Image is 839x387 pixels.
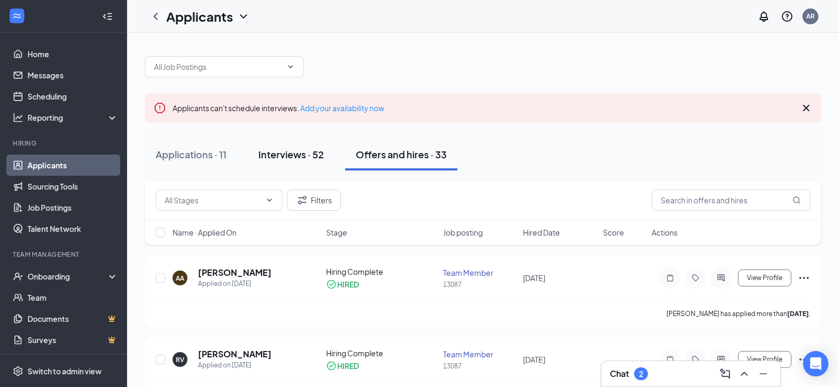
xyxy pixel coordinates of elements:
svg: Error [154,102,166,114]
svg: Note [664,274,676,282]
a: Talent Network [28,218,118,239]
svg: ChevronDown [265,196,274,204]
svg: ActiveChat [715,274,727,282]
svg: Cross [800,102,813,114]
svg: Note [664,355,676,364]
a: SurveysCrown [28,329,118,350]
span: Actions [652,227,678,238]
h1: Applicants [166,7,233,25]
div: Hiring Complete [326,266,437,277]
input: All Job Postings [154,61,282,73]
div: Onboarding [28,271,109,282]
b: [DATE] [787,310,809,318]
a: Add your availability now [300,103,384,113]
div: Interviews · 52 [258,148,324,161]
svg: Ellipses [798,272,810,284]
div: HIRED [337,361,359,371]
div: AR [806,12,815,21]
svg: ActiveChat [715,355,727,364]
svg: ChevronDown [286,62,295,71]
div: Hiring Complete [326,348,437,358]
svg: Collapse [102,11,113,22]
a: Job Postings [28,197,118,218]
div: Offers and hires · 33 [356,148,447,161]
svg: ChevronLeft [149,10,162,23]
svg: CheckmarkCircle [326,279,337,290]
svg: CheckmarkCircle [326,361,337,371]
button: View Profile [738,351,791,368]
input: Search in offers and hires [652,190,810,211]
span: View Profile [747,274,782,282]
svg: Analysis [13,112,23,123]
h3: Chat [610,368,629,380]
h5: [PERSON_NAME] [198,348,272,360]
span: Stage [326,227,347,238]
svg: ComposeMessage [719,367,732,380]
div: HIRED [337,279,359,290]
div: Applications · 11 [156,148,227,161]
a: Sourcing Tools [28,176,118,197]
span: [DATE] [523,355,545,364]
svg: Minimize [757,367,770,380]
div: Applied on [DATE] [198,360,272,371]
span: Job posting [443,227,483,238]
div: Hiring [13,139,116,148]
svg: ChevronDown [237,10,250,23]
span: Applicants can't schedule interviews. [173,103,384,113]
svg: Filter [296,194,309,206]
div: 13087 [443,280,517,289]
a: Scheduling [28,86,118,107]
h5: [PERSON_NAME] [198,267,272,278]
a: Applicants [28,155,118,176]
svg: Notifications [757,10,770,23]
input: All Stages [165,194,261,206]
svg: Ellipses [798,353,810,366]
div: Reporting [28,112,119,123]
span: [DATE] [523,273,545,283]
svg: WorkstreamLogo [12,11,22,21]
div: Switch to admin view [28,366,102,376]
div: RV [176,355,184,364]
svg: Settings [13,366,23,376]
svg: MagnifyingGlass [792,196,801,204]
button: Filter Filters [287,190,341,211]
a: Home [28,43,118,65]
svg: Tag [689,274,702,282]
div: Open Intercom Messenger [803,351,828,376]
div: Applied on [DATE] [198,278,272,289]
span: View Profile [747,356,782,363]
span: Name · Applied On [173,227,237,238]
span: Score [603,227,624,238]
p: [PERSON_NAME] has applied more than . [666,309,810,318]
svg: UserCheck [13,271,23,282]
button: Minimize [755,365,772,382]
div: AA [176,274,184,283]
div: Team Member [443,267,517,278]
a: Team [28,287,118,308]
svg: Tag [689,355,702,364]
div: 2 [639,370,643,379]
button: View Profile [738,269,791,286]
button: ComposeMessage [717,365,734,382]
svg: ChevronUp [738,367,751,380]
a: DocumentsCrown [28,308,118,329]
a: Messages [28,65,118,86]
div: Team Management [13,250,116,259]
button: ChevronUp [736,365,753,382]
div: Team Member [443,349,517,359]
div: 13087 [443,362,517,371]
span: Hired Date [523,227,560,238]
svg: QuestionInfo [781,10,793,23]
